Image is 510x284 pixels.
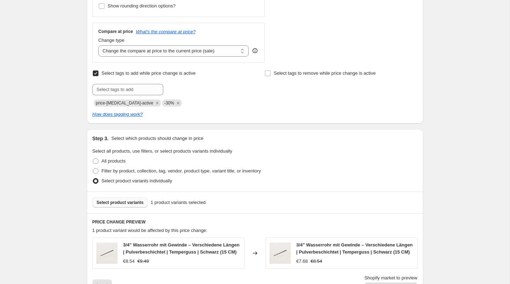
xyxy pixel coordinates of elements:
[154,100,160,106] button: Remove price-change-job-active
[98,29,133,34] h3: Compare at price
[164,101,174,106] span: -30%
[251,47,259,54] div: help
[108,3,176,8] span: Show rounding direction options?
[102,70,196,76] span: Select tags to add while price change is active
[102,178,172,183] span: Select product variants individually
[96,101,153,106] span: price-change-job-active
[97,200,144,205] span: Select product variants
[296,258,308,265] div: €7.68
[274,70,376,76] span: Select tags to remove while price change is active
[92,148,232,154] span: Select all products, use filters, or select products variants individually
[92,228,208,233] span: 1 product variant would be affected by this price change:
[137,258,149,265] strike: €9.49
[111,135,203,142] p: Select which products should change in price
[364,275,418,280] span: Shopify market to preview
[123,242,240,255] span: 3/4" Wasserrohr mit Gewinde – Verschiedene Längen | Pulverbeschichtet | Temperguss | Schwarz (15 CM)
[102,158,126,164] span: All products
[92,135,109,142] h2: Step 3.
[270,243,291,264] img: wasserrohr-temperguss-pamo-fuer-diy-moebel_80x.webp
[92,112,143,117] a: How does tagging work?
[98,38,125,43] span: Change type
[311,258,322,265] strike: €8.54
[296,242,413,255] span: 3/4" Wasserrohr mit Gewinde – Verschiedene Längen | Pulverbeschichtet | Temperguss | Schwarz (15 CM)
[102,168,261,174] span: Filter by product, collection, tag, vendor, product type, variant title, or inventory
[123,258,135,265] div: €8.54
[96,243,118,264] img: wasserrohr-temperguss-pamo-fuer-diy-moebel_80x.webp
[175,100,181,106] button: Remove -30%
[151,199,205,206] span: 1 product variants selected
[136,29,196,34] button: What's the compare at price?
[92,219,418,225] h6: PRICE CHANGE PREVIEW
[92,198,148,208] button: Select product variants
[92,84,163,95] input: Select tags to add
